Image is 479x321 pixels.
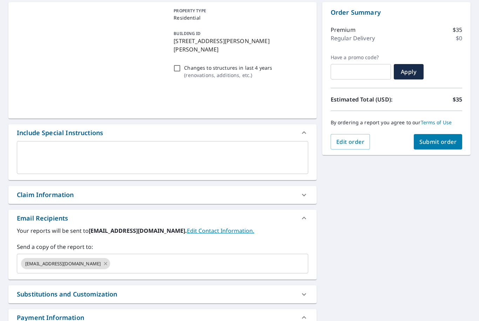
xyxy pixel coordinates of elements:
[89,227,187,235] b: [EMAIL_ADDRESS][DOMAIN_NAME].
[331,119,462,126] p: By ordering a report you agree to our
[419,138,457,146] span: Submit order
[336,138,365,146] span: Edit order
[8,124,317,141] div: Include Special Instructions
[17,226,308,235] label: Your reports will be sent to
[21,258,110,269] div: [EMAIL_ADDRESS][DOMAIN_NAME]
[17,214,68,223] div: Email Recipients
[17,243,308,251] label: Send a copy of the report to:
[174,14,305,21] p: Residential
[174,30,201,36] p: BUILDING ID
[399,68,418,76] span: Apply
[184,64,272,71] p: Changes to structures in last 4 years
[174,37,305,54] p: [STREET_ADDRESS][PERSON_NAME][PERSON_NAME]
[331,8,462,17] p: Order Summary
[421,119,452,126] a: Terms of Use
[394,64,424,79] button: Apply
[17,289,117,299] div: Substitutions and Customization
[331,34,375,42] p: Regular Delivery
[331,134,370,149] button: Edit order
[17,190,74,200] div: Claim Information
[8,285,317,303] div: Substitutions and Customization
[331,95,397,104] p: Estimated Total (USD):
[331,26,356,34] p: Premium
[187,227,254,235] a: EditContactInfo
[331,54,391,61] label: Have a promo code?
[174,8,305,14] p: PROPERTY TYPE
[453,95,462,104] p: $35
[414,134,463,149] button: Submit order
[8,210,317,226] div: Email Recipients
[17,128,103,138] div: Include Special Instructions
[21,260,105,267] span: [EMAIL_ADDRESS][DOMAIN_NAME]
[184,71,272,79] p: ( renovations, additions, etc. )
[456,34,462,42] p: $0
[8,186,317,204] div: Claim Information
[453,26,462,34] p: $35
